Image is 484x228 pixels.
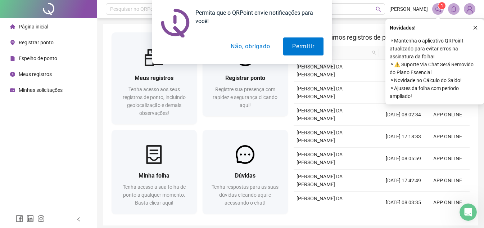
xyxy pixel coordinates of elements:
a: Registrar pontoRegistre sua presença com rapidez e segurança clicando aqui! [203,32,288,116]
span: [PERSON_NAME] DA [PERSON_NAME] [297,196,343,209]
td: APP ONLINE [426,126,470,148]
td: APP ONLINE [426,148,470,170]
span: instagram [37,215,45,222]
span: facebook [16,215,23,222]
td: [DATE] 17:42:49 [381,170,425,192]
td: APP ONLINE [426,192,470,214]
td: APP ONLINE [426,170,470,192]
span: Tenha acesso a sua folha de ponto a qualquer momento. Basta clicar aqui! [123,184,186,206]
a: DúvidasTenha respostas para as suas dúvidas clicando aqui e acessando o chat! [203,130,288,214]
span: Minhas solicitações [19,87,63,93]
span: Registrar ponto [225,75,265,81]
div: Permita que o QRPoint envie notificações para você! [190,9,324,25]
span: [PERSON_NAME] DA [PERSON_NAME] [297,130,343,143]
td: [DATE] 08:02:34 [381,104,425,126]
span: left [76,217,81,222]
span: ⚬ ⚠️ Suporte Via Chat Será Removido do Plano Essencial [390,61,480,76]
span: [PERSON_NAME] DA [PERSON_NAME] [297,174,343,187]
td: [DATE] 08:03:35 [381,192,425,214]
span: [PERSON_NAME] DA [PERSON_NAME] [297,152,343,165]
span: linkedin [27,215,34,222]
span: [PERSON_NAME] DA [PERSON_NAME] [297,86,343,99]
button: Permitir [283,37,323,55]
a: Minha folhaTenha acesso a sua folha de ponto a qualquer momento. Basta clicar aqui! [112,130,197,214]
span: ⚬ Novidade no Cálculo do Saldo! [390,76,480,84]
iframe: Intercom live chat [460,204,477,221]
a: Meus registrosTenha acesso aos seus registros de ponto, incluindo geolocalização e demais observa... [112,32,197,124]
span: Registre sua presença com rapidez e segurança clicando aqui! [213,86,277,108]
span: Meus registros [19,71,52,77]
span: clock-circle [10,72,15,77]
img: notification icon [161,9,190,37]
span: Minha folha [139,172,169,179]
td: APP ONLINE [426,104,470,126]
span: Meus registros [135,75,173,81]
span: Dúvidas [235,172,255,179]
td: [DATE] 17:21:49 [381,82,425,104]
td: [DATE] 17:18:33 [381,126,425,148]
span: Tenha acesso aos seus registros de ponto, incluindo geolocalização e demais observações! [123,86,186,116]
span: [PERSON_NAME] DA [PERSON_NAME] [297,108,343,121]
td: [DATE] 08:03:06 [381,60,425,82]
span: schedule [10,88,15,93]
td: [DATE] 08:05:59 [381,148,425,170]
button: Não, obrigado [222,37,279,55]
span: ⚬ Ajustes da folha com período ampliado! [390,84,480,100]
span: Tenha respostas para as suas dúvidas clicando aqui e acessando o chat! [212,184,279,206]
